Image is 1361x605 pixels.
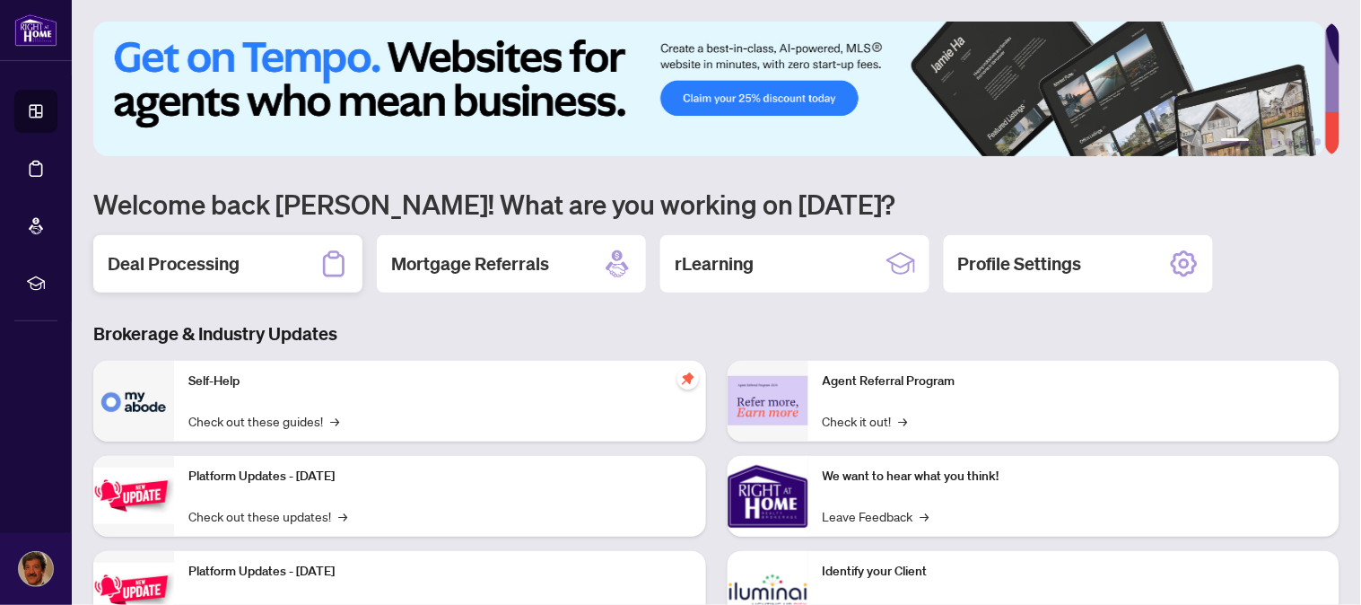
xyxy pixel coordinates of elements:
[728,376,808,425] img: Agent Referral Program
[330,411,339,431] span: →
[188,467,692,487] p: Platform Updates - [DATE]
[728,456,808,537] img: We want to hear what you think!
[391,251,549,276] h2: Mortgage Referrals
[188,411,339,431] a: Check out these guides!→
[1300,138,1307,145] button: 5
[93,187,1339,221] h1: Welcome back [PERSON_NAME]! What are you working on [DATE]?
[823,562,1326,582] p: Identify your Client
[93,321,1339,346] h3: Brokerage & Industry Updates
[108,251,240,276] h2: Deal Processing
[677,368,699,390] span: pushpin
[93,22,1325,156] img: Slide 0
[188,562,692,582] p: Platform Updates - [DATE]
[14,13,57,47] img: logo
[823,467,1326,487] p: We want to hear what you think!
[19,552,53,586] img: Profile Icon
[188,372,692,391] p: Self-Help
[1314,138,1322,145] button: 6
[1286,138,1293,145] button: 4
[188,506,347,526] a: Check out these updates!→
[823,411,908,431] a: Check it out!→
[675,251,754,276] h2: rLearning
[1221,138,1250,145] button: 1
[958,251,1082,276] h2: Profile Settings
[920,506,929,526] span: →
[1271,138,1278,145] button: 3
[899,411,908,431] span: →
[823,372,1326,391] p: Agent Referral Program
[823,506,929,526] a: Leave Feedback→
[338,506,347,526] span: →
[93,361,174,442] img: Self-Help
[1257,138,1264,145] button: 2
[93,468,174,524] img: Platform Updates - July 21, 2025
